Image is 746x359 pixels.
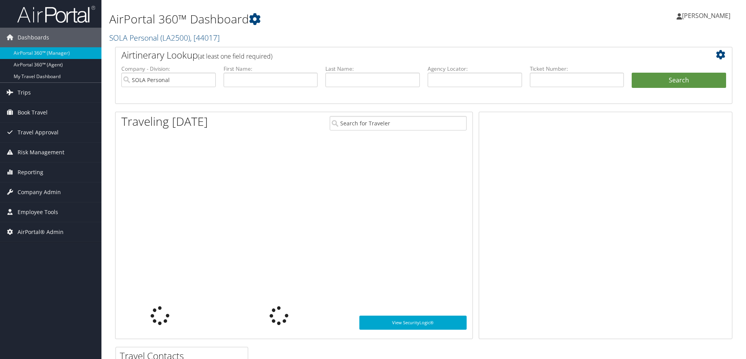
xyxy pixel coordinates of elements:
[18,163,43,182] span: Reporting
[121,65,216,73] label: Company - Division:
[682,11,730,20] span: [PERSON_NAME]
[325,65,420,73] label: Last Name:
[160,32,190,43] span: ( LA2500 )
[109,32,220,43] a: SOLA Personal
[359,316,467,330] a: View SecurityLogic®
[18,123,59,142] span: Travel Approval
[18,143,64,162] span: Risk Management
[198,52,272,61] span: (at least one field required)
[530,65,624,73] label: Ticket Number:
[190,32,220,43] span: , [ 44017 ]
[18,103,48,122] span: Book Travel
[17,5,95,23] img: airportal-logo.png
[18,202,58,222] span: Employee Tools
[18,222,64,242] span: AirPortal® Admin
[121,113,208,130] h1: Traveling [DATE]
[121,48,675,62] h2: Airtinerary Lookup
[18,83,31,102] span: Trips
[632,73,726,88] button: Search
[677,4,738,27] a: [PERSON_NAME]
[18,182,61,202] span: Company Admin
[18,28,49,47] span: Dashboards
[330,116,467,130] input: Search for Traveler
[428,65,522,73] label: Agency Locator:
[109,11,529,27] h1: AirPortal 360™ Dashboard
[224,65,318,73] label: First Name:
